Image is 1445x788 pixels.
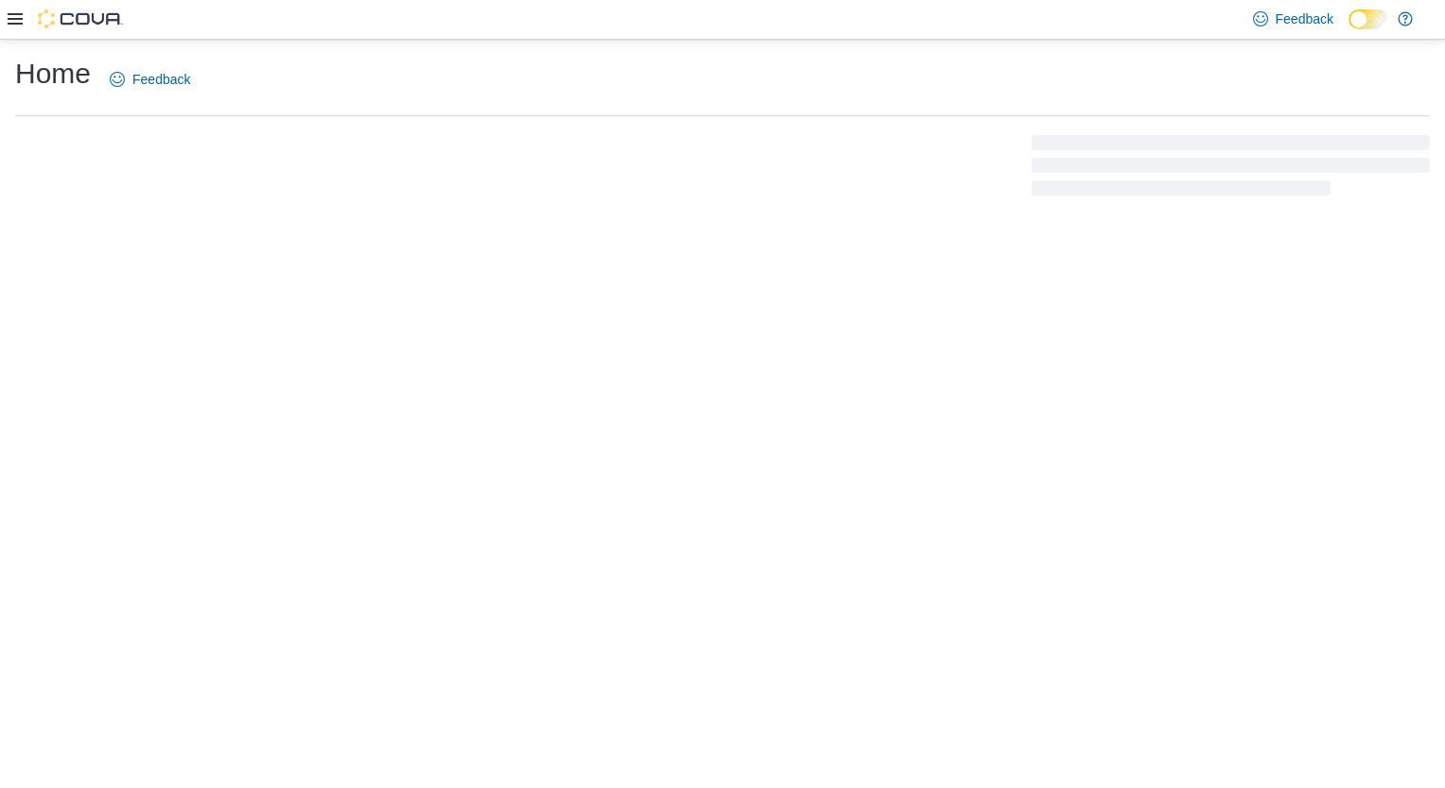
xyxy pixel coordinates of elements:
span: Feedback [132,70,190,89]
span: Loading [1032,139,1430,199]
span: Dark Mode [1349,29,1349,30]
h1: Home [15,55,91,93]
input: Dark Mode [1349,9,1388,29]
a: Feedback [102,60,198,98]
span: Feedback [1276,9,1333,28]
img: Cova [38,9,123,28]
